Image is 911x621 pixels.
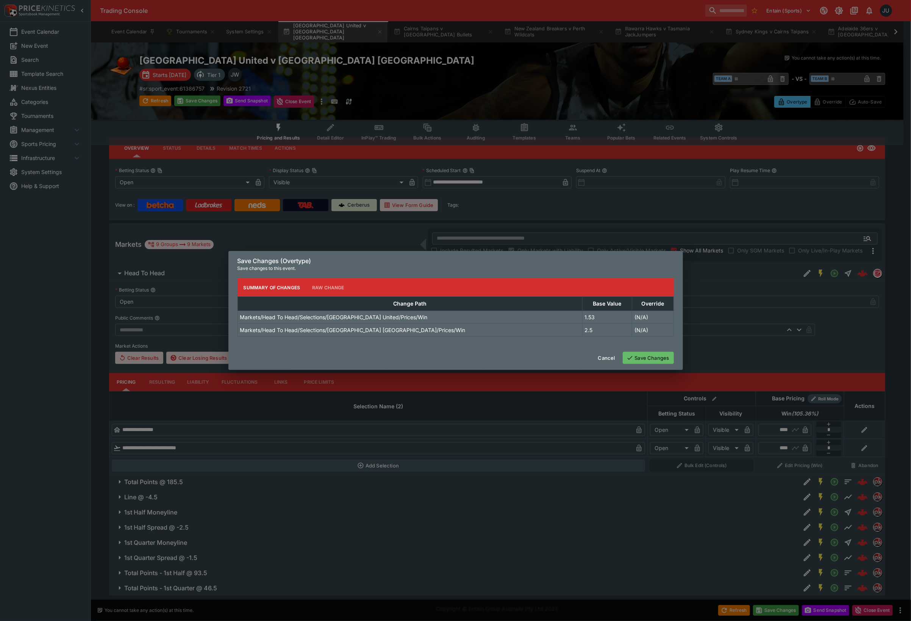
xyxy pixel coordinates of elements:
td: (N/A) [632,324,673,337]
th: Change Path [238,297,582,311]
p: Markets/Head To Head/Selections/[GEOGRAPHIC_DATA] [GEOGRAPHIC_DATA]/Prices/Win [240,326,466,334]
td: 1.53 [582,311,632,324]
p: Markets/Head To Head/Selections/[GEOGRAPHIC_DATA] United/Prices/Win [240,313,428,321]
button: Raw Change [306,278,350,296]
th: Base Value [582,297,632,311]
button: Save Changes [623,352,674,364]
p: Save changes to this event. [238,265,674,272]
button: Cancel [594,352,620,364]
th: Override [632,297,673,311]
h6: Save Changes (Overtype) [238,257,674,265]
td: 2.5 [582,324,632,337]
td: (N/A) [632,311,673,324]
button: Summary of Changes [238,278,306,296]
